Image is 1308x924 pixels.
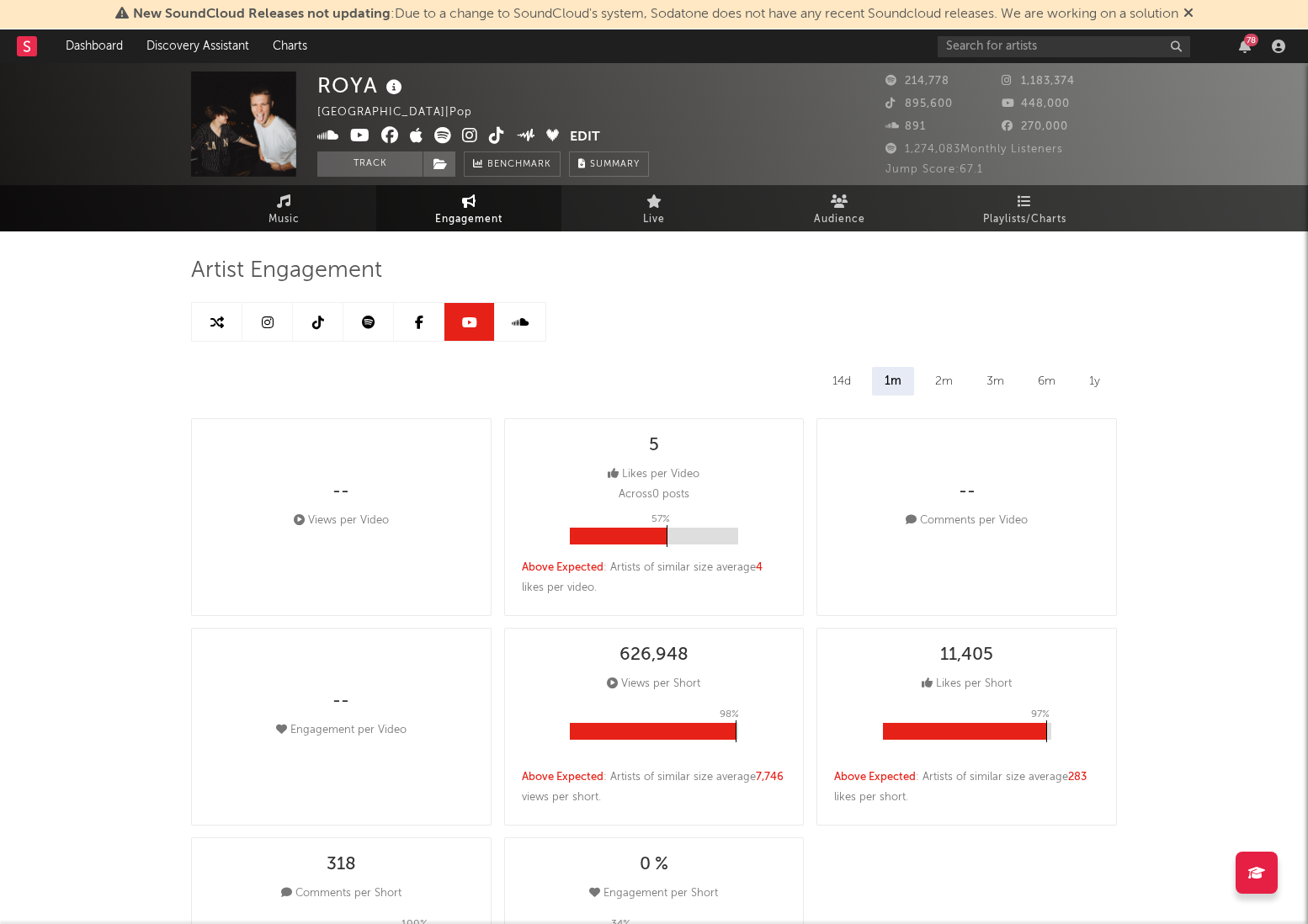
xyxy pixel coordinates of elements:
p: Across 0 posts [619,485,689,505]
span: Live [643,210,665,230]
div: -- [332,482,349,502]
div: : Artists of similar size average likes per video . [522,558,787,598]
a: Engagement [376,185,561,231]
div: 318 [327,855,356,875]
div: Engagement per Video [276,720,407,741]
span: Playlists/Charts [983,210,1066,230]
div: Comments per Video [906,511,1028,531]
div: : Artists of similar size average views per short . [522,767,787,808]
input: Search for artists [938,36,1190,57]
div: 1m [872,367,914,396]
a: Playlists/Charts [932,185,1117,231]
div: ROYA [317,72,407,99]
span: 4 [756,562,763,573]
div: 1y [1077,367,1113,396]
div: 3m [974,367,1017,396]
div: 5 [649,436,659,456]
span: Benchmark [487,155,551,175]
div: [GEOGRAPHIC_DATA] | Pop [317,103,492,123]
div: 78 [1244,34,1258,46]
div: Views per Video [294,511,389,531]
a: Live [561,185,747,231]
div: -- [959,482,976,502]
div: Likes per Short [922,674,1012,694]
span: 448,000 [1002,98,1070,109]
span: 1,183,374 [1002,76,1075,87]
p: 97 % [1031,704,1050,725]
button: Track [317,151,423,177]
div: 6m [1025,367,1068,396]
div: Comments per Short [281,884,401,904]
a: Charts [261,29,319,63]
a: Audience [747,185,932,231]
button: 78 [1239,40,1251,53]
p: 98 % [720,704,739,725]
span: New SoundCloud Releases not updating [133,8,391,21]
a: Benchmark [464,151,561,177]
span: Artist Engagement [191,261,382,281]
span: 7,746 [756,772,784,783]
span: Above Expected [522,772,603,783]
span: Jump Score: 67.1 [885,164,983,175]
span: Above Expected [834,772,916,783]
span: Dismiss [1183,8,1194,21]
p: 57 % [651,509,670,529]
span: Engagement [435,210,502,230]
span: Audience [814,210,865,230]
button: Edit [570,127,600,148]
div: Likes per Video [608,465,699,485]
div: -- [332,692,349,712]
a: Dashboard [54,29,135,63]
div: 626,948 [619,645,689,666]
a: Discovery Assistant [135,29,261,63]
div: : Artists of similar size average likes per short . [834,767,1099,808]
span: 1,274,083 Monthly Listeners [885,144,1063,155]
span: : Due to a change to SoundCloud's system, Sodatone does not have any recent Soundcloud releases. ... [133,8,1178,21]
div: Views per Short [607,674,700,694]
div: Engagement per Short [589,884,718,904]
span: Above Expected [522,562,603,573]
div: 14d [820,367,864,396]
a: Music [191,185,376,231]
span: 270,000 [1002,121,1068,132]
div: 2m [923,367,965,396]
div: 11,405 [940,645,993,666]
span: Summary [590,160,640,169]
span: 891 [885,121,926,132]
span: Music [269,210,300,230]
span: 895,600 [885,98,953,109]
div: 0 % [640,855,668,875]
span: 283 [1068,772,1087,783]
button: Summary [569,151,649,177]
span: 214,778 [885,76,949,87]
